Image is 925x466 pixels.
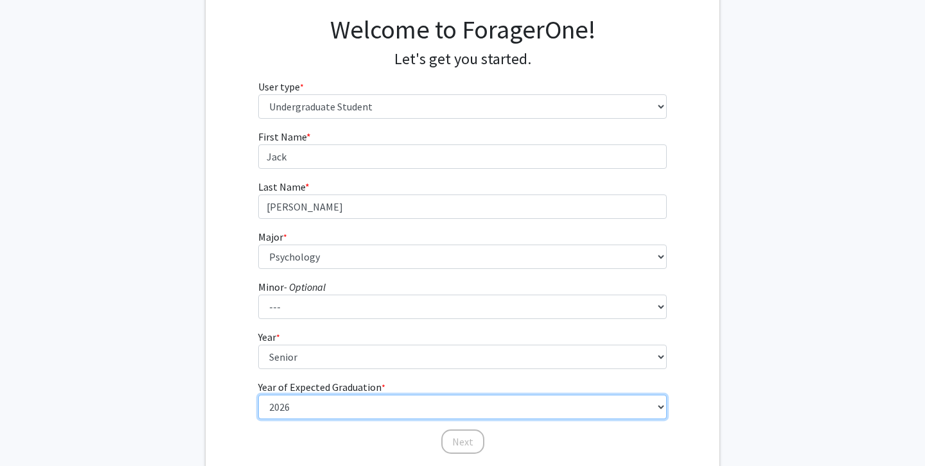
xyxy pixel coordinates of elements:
[258,229,287,245] label: Major
[258,50,667,69] h4: Let's get you started.
[258,14,667,45] h1: Welcome to ForagerOne!
[284,280,326,293] i: - Optional
[258,379,385,395] label: Year of Expected Graduation
[258,130,306,143] span: First Name
[258,180,305,193] span: Last Name
[258,329,280,345] label: Year
[441,429,484,454] button: Next
[258,79,304,94] label: User type
[258,279,326,295] label: Minor
[10,408,55,456] iframe: Chat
